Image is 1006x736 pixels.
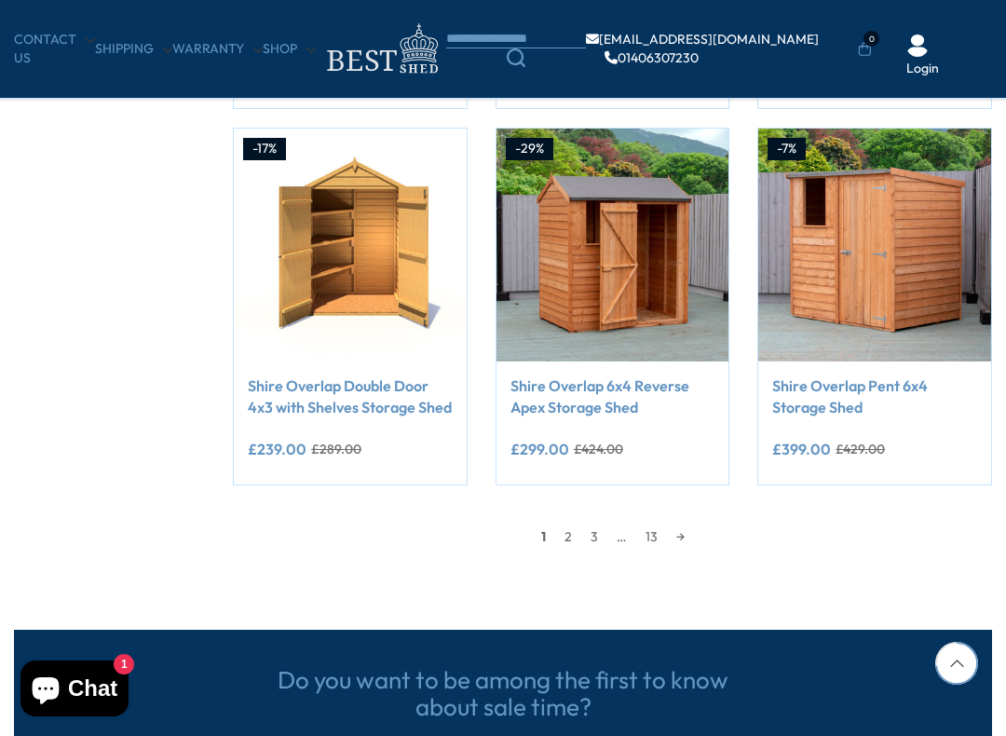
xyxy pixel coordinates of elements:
a: 13 [636,523,667,551]
a: [EMAIL_ADDRESS][DOMAIN_NAME] [586,33,819,46]
div: -17% [243,138,286,160]
a: Shire Overlap 6x4 Reverse Apex Storage Shed [510,375,715,417]
a: Shire Overlap Pent 6x4 Storage Shed [772,375,977,417]
del: £289.00 [311,443,361,456]
img: User Icon [906,34,929,57]
a: Shop [263,40,316,59]
ins: £299.00 [510,442,569,457]
a: 2 [555,523,581,551]
h3: Do you want to be among the first to know about sale time? [270,667,736,720]
inbox-online-store-chat: Shopify online store chat [15,661,134,721]
span: 0 [863,31,879,47]
a: Warranty [172,40,263,59]
a: CONTACT US [14,31,95,67]
ins: £399.00 [772,442,831,457]
a: 3 [581,523,607,551]
img: Shire Overlap 6x4 Reverse Apex Storage Shed - Best Shed [496,129,729,361]
a: → [667,523,694,551]
del: £429.00 [836,443,885,456]
a: Login [906,60,939,78]
img: Shire Overlap Double Door 4x3 with Shelves Storage Shed - Best Shed [234,129,467,361]
span: … [607,523,636,551]
img: logo [316,19,446,79]
a: Shire Overlap Double Door 4x3 with Shelves Storage Shed [248,375,453,417]
a: 01406307230 [605,51,699,64]
del: £424.00 [574,443,623,456]
a: Shipping [95,40,172,59]
div: -7% [768,138,806,160]
span: 1 [532,523,555,551]
ins: £239.00 [248,442,306,457]
div: -29% [506,138,553,160]
a: 0 [858,40,872,59]
img: Shire Overlap Pent 6x4 Storage Shed - Best Shed [758,129,991,361]
a: Search [446,48,586,67]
